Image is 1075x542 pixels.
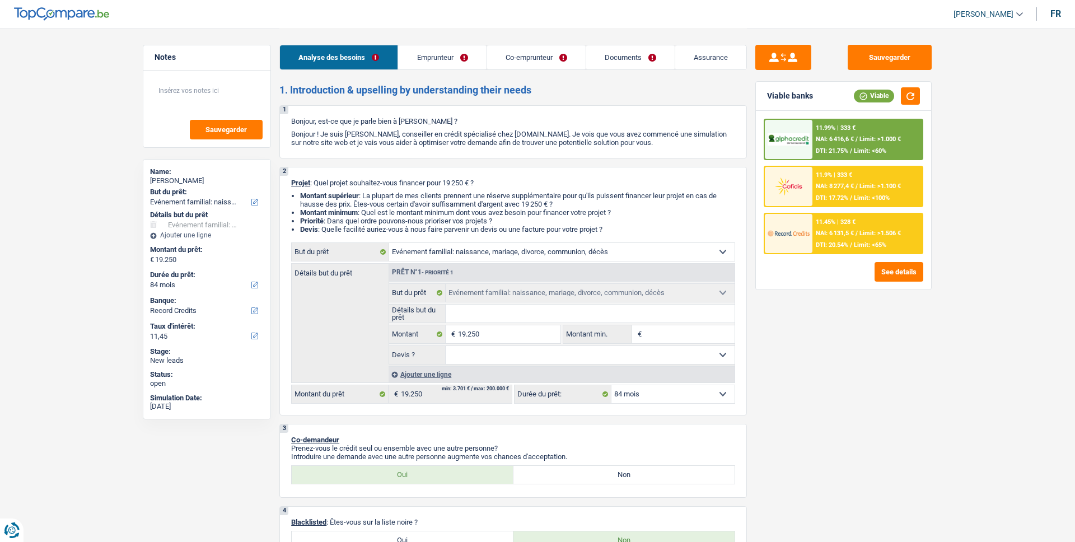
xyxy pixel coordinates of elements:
[291,518,735,526] p: : Êtes-vous sur la liste noire ?
[768,176,809,197] img: Cofidis
[816,194,848,202] span: DTI: 17.72%
[291,436,339,444] span: Co-demandeur
[300,225,318,233] span: Devis
[856,230,858,237] span: /
[515,385,611,403] label: Durée du prêt:
[291,518,326,526] span: Blacklisted
[398,45,486,69] a: Emprunteur
[291,117,735,125] p: Bonjour, est-ce que je parle bien à [PERSON_NAME] ?
[389,346,446,364] label: Devis ?
[389,305,446,323] label: Détails but du prêt
[291,179,310,187] span: Projet
[816,230,854,237] span: NAI: 6 131,5 €
[816,135,854,143] span: NAI: 6 416,6 €
[205,126,247,133] span: Sauvegarder
[150,394,264,403] div: Simulation Date:
[487,45,586,69] a: Co-emprunteur
[190,120,263,139] button: Sauvegarder
[854,241,886,249] span: Limit: <65%
[292,466,513,484] label: Oui
[292,243,389,261] label: But du prêt
[280,167,288,176] div: 2
[816,147,848,155] span: DTI: 21.75%
[280,424,288,433] div: 3
[954,10,1013,19] span: [PERSON_NAME]
[848,45,932,70] button: Sauvegarder
[150,188,261,197] label: But du prêt:
[854,147,886,155] span: Limit: <60%
[150,270,261,279] label: Durée du prêt:
[816,218,856,226] div: 11.45% | 328 €
[150,356,264,365] div: New leads
[389,269,456,276] div: Prêt n°1
[280,106,288,114] div: 1
[155,53,259,62] h5: Notes
[446,325,458,343] span: €
[150,231,264,239] div: Ajouter une ligne
[816,241,848,249] span: DTI: 20.54%
[150,255,154,264] span: €
[150,245,261,254] label: Montant du prêt:
[859,230,901,237] span: Limit: >1.506 €
[300,225,735,233] li: : Quelle facilité auriez-vous à nous faire parvenir un devis ou une facture pour votre projet ?
[292,264,389,277] label: Détails but du prêt
[859,183,901,190] span: Limit: >1.100 €
[389,366,735,382] div: Ajouter une ligne
[850,241,852,249] span: /
[300,217,324,225] strong: Priorité
[442,386,509,391] div: min: 3.701 € / max: 200.000 €
[854,194,890,202] span: Limit: <100%
[150,322,261,331] label: Taux d'intérêt:
[389,325,446,343] label: Montant
[854,90,894,102] div: Viable
[875,262,923,282] button: See details
[856,135,858,143] span: /
[150,402,264,411] div: [DATE]
[632,325,644,343] span: €
[422,269,454,275] span: - Priorité 1
[150,379,264,388] div: open
[291,179,735,187] p: : Quel projet souhaitez-vous financer pour 19 250 € ?
[850,147,852,155] span: /
[14,7,109,21] img: TopCompare Logo
[816,124,856,132] div: 11.99% | 333 €
[292,385,389,403] label: Montant du prêt
[279,84,747,96] h2: 1. Introduction & upselling by understanding their needs
[150,211,264,219] div: Détails but du prêt
[389,284,446,302] label: But du prêt
[856,183,858,190] span: /
[291,130,735,147] p: Bonjour ! Je suis [PERSON_NAME], conseiller en crédit spécialisé chez [DOMAIN_NAME]. Je vois que ...
[291,444,735,452] p: Prenez-vous le crédit seul ou ensemble avec une autre personne?
[280,507,288,515] div: 4
[300,208,358,217] strong: Montant minimum
[300,191,359,200] strong: Montant supérieur
[291,452,735,461] p: Introduire une demande avec une autre personne augmente vos chances d'acceptation.
[768,133,809,146] img: AlphaCredit
[850,194,852,202] span: /
[300,208,735,217] li: : Quel est le montant minimum dont vous avez besoin pour financer votre projet ?
[563,325,632,343] label: Montant min.
[945,5,1023,24] a: [PERSON_NAME]
[150,347,264,356] div: Stage:
[586,45,675,69] a: Documents
[816,171,852,179] div: 11.9% | 333 €
[300,191,735,208] li: : La plupart de mes clients prennent une réserve supplémentaire pour qu'ils puissent financer leu...
[513,466,735,484] label: Non
[859,135,901,143] span: Limit: >1.000 €
[150,370,264,379] div: Status:
[1050,8,1061,19] div: fr
[768,223,809,244] img: Record Credits
[150,167,264,176] div: Name:
[767,91,813,101] div: Viable banks
[816,183,854,190] span: NAI: 8 277,4 €
[280,45,398,69] a: Analyse des besoins
[675,45,746,69] a: Assurance
[150,176,264,185] div: [PERSON_NAME]
[300,217,735,225] li: : Dans quel ordre pouvons-nous prioriser vos projets ?
[150,296,261,305] label: Banque:
[389,385,401,403] span: €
